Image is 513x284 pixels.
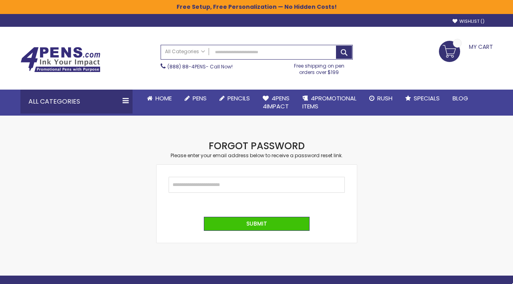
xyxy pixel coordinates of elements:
[213,90,256,107] a: Pencils
[286,60,353,76] div: Free shipping on pen orders over $199
[453,94,468,102] span: Blog
[209,139,305,152] strong: Forgot Password
[363,90,399,107] a: Rush
[399,90,446,107] a: Specials
[155,94,172,102] span: Home
[20,90,133,114] div: All Categories
[256,90,296,116] a: 4Pens4impact
[165,48,205,55] span: All Categories
[167,63,233,70] span: - Call Now!
[178,90,213,107] a: Pens
[227,94,250,102] span: Pencils
[167,63,206,70] a: (888) 88-4PENS
[161,45,209,58] a: All Categories
[263,94,290,110] span: 4Pens 4impact
[302,94,356,110] span: 4PROMOTIONAL ITEMS
[414,94,440,102] span: Specials
[20,47,101,72] img: 4Pens Custom Pens and Promotional Products
[246,220,267,228] span: Submit
[193,94,207,102] span: Pens
[157,152,357,159] div: Please enter your email address below to receive a password reset link.
[446,90,475,107] a: Blog
[296,90,363,116] a: 4PROMOTIONALITEMS
[204,217,310,231] button: Submit
[377,94,392,102] span: Rush
[141,90,178,107] a: Home
[453,18,485,24] a: Wishlist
